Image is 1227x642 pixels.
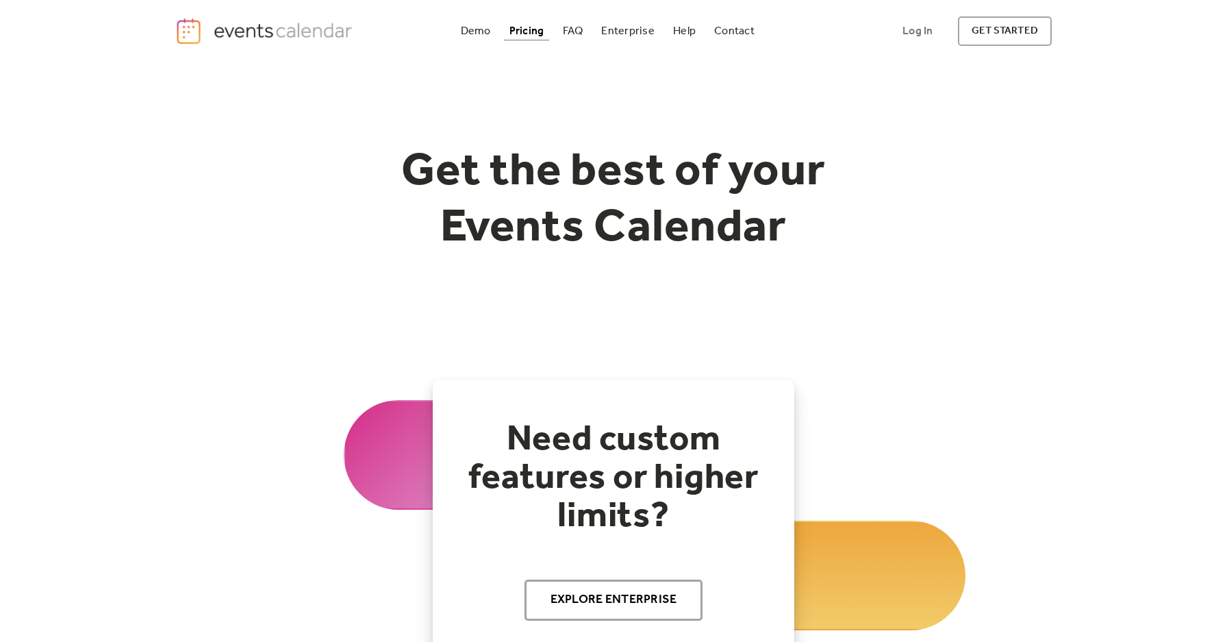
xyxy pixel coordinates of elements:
[958,16,1052,46] a: get started
[509,27,544,35] div: Pricing
[673,27,696,35] div: Help
[714,27,755,35] div: Contact
[596,22,659,40] a: Enterprise
[563,27,583,35] div: FAQ
[709,22,760,40] a: Contact
[557,22,589,40] a: FAQ
[504,22,550,40] a: Pricing
[601,27,654,35] div: Enterprise
[461,27,491,35] div: Demo
[455,22,496,40] a: Demo
[460,421,767,536] h2: Need custom features or higher limits?
[889,16,946,46] a: Log In
[668,22,701,40] a: Help
[351,145,876,256] h1: Get the best of your Events Calendar
[524,580,703,621] a: Explore Enterprise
